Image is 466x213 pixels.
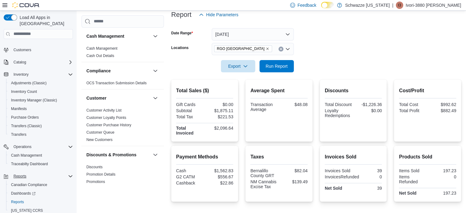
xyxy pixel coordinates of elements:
[9,114,73,121] span: Purchase Orders
[176,87,233,94] h2: Total Sales ($)
[86,81,147,85] a: OCS Transaction Submission Details
[399,191,416,196] strong: Net Sold
[176,114,203,119] div: Total Tax
[86,46,117,51] a: Cash Management
[6,189,75,198] a: Dashboards
[171,45,189,50] label: Locations
[86,123,131,127] a: Customer Purchase History
[362,174,382,179] div: 0
[325,87,382,94] h2: Discounts
[86,123,131,127] span: Customer Purchase History
[280,168,308,173] div: $82.04
[86,180,105,184] a: Promotions
[429,191,456,196] div: 197.23
[6,105,75,113] button: Manifests
[321,8,321,9] span: Dark Mode
[399,102,426,107] div: Total Cost
[9,131,73,138] span: Transfers
[6,87,75,96] button: Inventory Count
[152,151,159,158] button: Discounts & Promotions
[11,46,73,54] span: Customers
[6,122,75,130] button: Transfers (Classic)
[9,152,44,159] a: Cash Management
[11,162,48,166] span: Traceabilty Dashboard
[399,174,426,184] div: Items Refunded
[9,198,26,206] a: Reports
[325,186,342,191] strong: Net Sold
[9,152,73,159] span: Cash Management
[206,12,238,18] span: Hide Parameters
[11,124,42,128] span: Transfers (Classic)
[9,190,73,197] span: Dashboards
[1,143,75,151] button: Operations
[1,58,75,67] button: Catalog
[11,173,73,180] span: Reports
[9,97,73,104] span: Inventory Manager (Classic)
[250,102,278,112] div: Transaction Average
[86,33,124,39] h3: Cash Management
[9,190,38,197] a: Dashboards
[86,95,150,101] button: Customer
[11,71,31,78] button: Inventory
[81,45,164,62] div: Cash Management
[429,174,456,179] div: 0
[354,168,382,173] div: 39
[11,143,73,150] span: Operations
[13,48,31,52] span: Customers
[86,95,106,101] h3: Customer
[176,153,233,161] h2: Payment Methods
[206,102,233,107] div: $0.00
[280,102,308,107] div: $48.08
[1,45,75,54] button: Customers
[17,14,73,27] span: Load All Apps in [GEOGRAPHIC_DATA]
[9,181,50,188] a: Canadian Compliance
[11,59,28,66] button: Catalog
[396,2,403,9] div: Ivori-3880 Johnson
[86,130,114,135] a: Customer Queue
[6,160,75,168] button: Traceabilty Dashboard
[429,102,456,107] div: $992.62
[354,186,382,191] div: 39
[9,198,73,206] span: Reports
[13,60,26,65] span: Catalog
[1,172,75,181] button: Reports
[9,105,29,112] a: Manifests
[86,165,103,169] span: Discounts
[9,97,59,104] a: Inventory Manager (Classic)
[321,2,334,8] input: Dark Mode
[86,108,122,113] span: Customer Activity List
[11,115,39,120] span: Purchase Orders
[86,116,126,120] a: Customer Loyalty Points
[11,81,47,86] span: Adjustments (Classic)
[176,126,194,135] strong: Total Invoiced
[354,102,382,107] div: -$1,226.36
[11,182,47,187] span: Canadian Compliance
[9,131,29,138] a: Transfers
[250,87,308,94] h2: Average Spent
[354,108,382,113] div: $0.00
[9,160,50,168] a: Traceabilty Dashboard
[86,152,136,158] h3: Discounts & Promotions
[152,94,159,102] button: Customer
[6,130,75,139] button: Transfers
[11,71,73,78] span: Inventory
[11,132,26,137] span: Transfers
[9,88,73,95] span: Inventory Count
[212,28,294,40] button: [DATE]
[13,72,28,77] span: Inventory
[266,47,269,51] button: Remove RGO 6 Northeast Heights from selection in this group
[86,53,114,58] span: Cash Out Details
[6,79,75,87] button: Adjustments (Classic)
[399,108,426,113] div: Total Profit
[9,105,73,112] span: Manifests
[86,33,150,39] button: Cash Management
[86,68,111,74] h3: Compliance
[176,102,203,107] div: Gift Cards
[86,81,147,86] span: OCS Transaction Submission Details
[11,208,43,213] span: [US_STATE] CCRS
[86,172,116,177] a: Promotion Details
[9,79,49,87] a: Adjustments (Classic)
[399,87,456,94] h2: Cost/Profit
[81,107,164,146] div: Customer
